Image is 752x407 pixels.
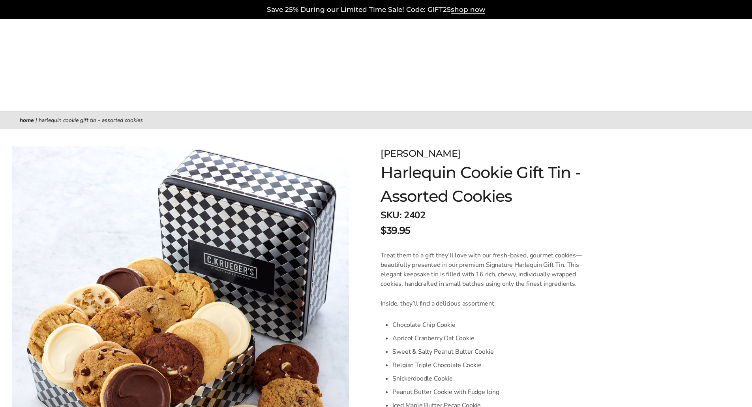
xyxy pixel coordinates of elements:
span: $39.95 [381,223,410,238]
li: Apricot Cranberry Oat Cookie [392,332,596,345]
li: Chocolate Chip Cookie [392,318,596,332]
span: shop now [451,6,485,14]
p: Inside, they’ll find a delicious assortment: [381,299,596,308]
li: Sweet & Salty Peanut Butter Cookie [392,345,596,358]
h1: Harlequin Cookie Gift Tin - Assorted Cookies [381,161,632,208]
li: Snickerdoodle Cookie [392,372,596,385]
div: [PERSON_NAME] [381,146,632,161]
span: | [36,116,37,124]
li: Peanut Butter Cookie with Fudge Icing [392,385,596,399]
p: Treat them to a gift they’ll love with our fresh-baked, gourmet cookies—beautifully presented in ... [381,251,596,289]
a: Home [20,116,34,124]
a: Save 25% During our Limited Time Sale! Code: GIFT25shop now [267,6,485,14]
nav: breadcrumbs [20,116,732,125]
span: Harlequin Cookie Gift Tin - Assorted Cookies [39,116,143,124]
span: 2402 [404,209,425,221]
strong: SKU: [381,209,401,221]
li: Belgian Triple Chocolate Cookie [392,358,596,372]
